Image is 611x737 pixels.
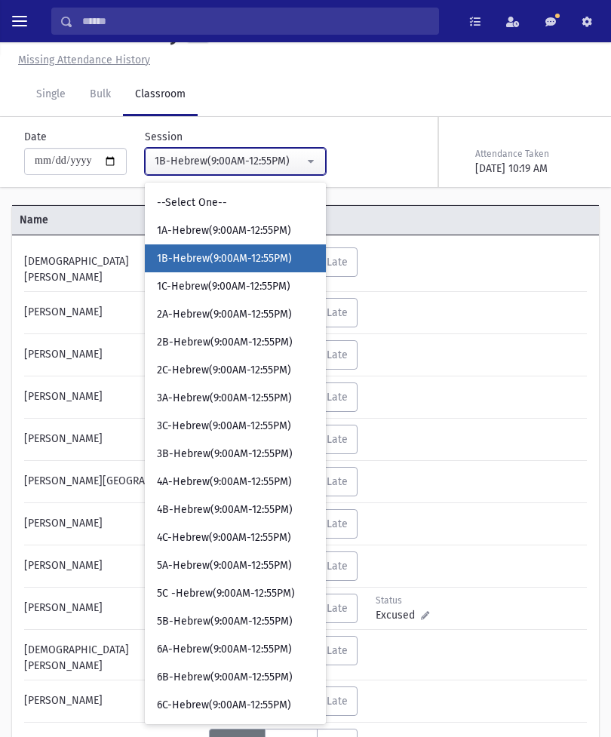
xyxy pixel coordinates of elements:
[17,298,209,327] div: [PERSON_NAME]
[157,474,292,490] span: 4A-Hebrew(9:00AM-12:55PM)
[327,306,348,319] span: Late
[17,509,209,539] div: [PERSON_NAME]
[17,382,209,412] div: [PERSON_NAME]
[6,8,33,35] button: toggle menu
[327,475,348,488] span: Late
[17,340,209,370] div: [PERSON_NAME]
[17,594,209,623] div: [PERSON_NAME]
[475,161,584,177] div: [DATE] 10:19 AM
[475,147,584,161] div: Attendance Taken
[12,212,207,228] span: Name
[327,433,348,446] span: Late
[207,212,550,228] span: Attendance
[327,644,348,657] span: Late
[157,642,292,657] span: 6A-Hebrew(9:00AM-12:55PM)
[157,335,293,350] span: 2B-Hebrew(9:00AM-12:55PM)
[17,636,209,674] div: [DEMOGRAPHIC_DATA][PERSON_NAME]
[24,74,78,116] a: Single
[327,256,348,269] span: Late
[157,530,291,545] span: 4C-Hebrew(9:00AM-12:55PM)
[157,279,290,294] span: 1C-Hebrew(9:00AM-12:55PM)
[157,251,292,266] span: 1B-Hebrew(9:00AM-12:55PM)
[17,425,209,454] div: [PERSON_NAME]
[157,363,291,378] span: 2C-Hebrew(9:00AM-12:55PM)
[145,148,326,175] button: 1B-Hebrew(9:00AM-12:55PM)
[73,8,438,35] input: Search
[327,349,348,361] span: Late
[157,391,292,406] span: 3A-Hebrew(9:00AM-12:55PM)
[157,698,291,713] span: 6C-Hebrew(9:00AM-12:55PM)
[157,558,292,573] span: 5A-Hebrew(9:00AM-12:55PM)
[376,607,421,623] span: Excused
[155,153,304,169] div: 1B-Hebrew(9:00AM-12:55PM)
[157,670,293,685] span: 6B-Hebrew(9:00AM-12:55PM)
[157,223,291,238] span: 1A-Hebrew(9:00AM-12:55PM)
[327,391,348,404] span: Late
[17,551,209,581] div: [PERSON_NAME]
[123,74,198,116] a: Classroom
[157,614,293,629] span: 5B-Hebrew(9:00AM-12:55PM)
[157,419,291,434] span: 3C-Hebrew(9:00AM-12:55PM)
[157,586,295,601] span: 5C -Hebrew(9:00AM-12:55PM)
[157,195,227,210] span: --Select One--
[157,447,293,462] span: 3B-Hebrew(9:00AM-12:55PM)
[17,686,209,716] div: [PERSON_NAME]
[17,247,209,285] div: [DEMOGRAPHIC_DATA][PERSON_NAME]
[24,129,47,145] label: Date
[376,594,443,607] div: Status
[157,502,293,517] span: 4B-Hebrew(9:00AM-12:55PM)
[78,74,123,116] a: Bulk
[157,307,292,322] span: 2A-Hebrew(9:00AM-12:55PM)
[327,517,348,530] span: Late
[145,129,183,145] label: Session
[12,54,150,66] a: Missing Attendance History
[18,54,150,66] u: Missing Attendance History
[327,560,348,573] span: Late
[17,467,209,496] div: [PERSON_NAME][GEOGRAPHIC_DATA]
[327,602,348,615] span: Late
